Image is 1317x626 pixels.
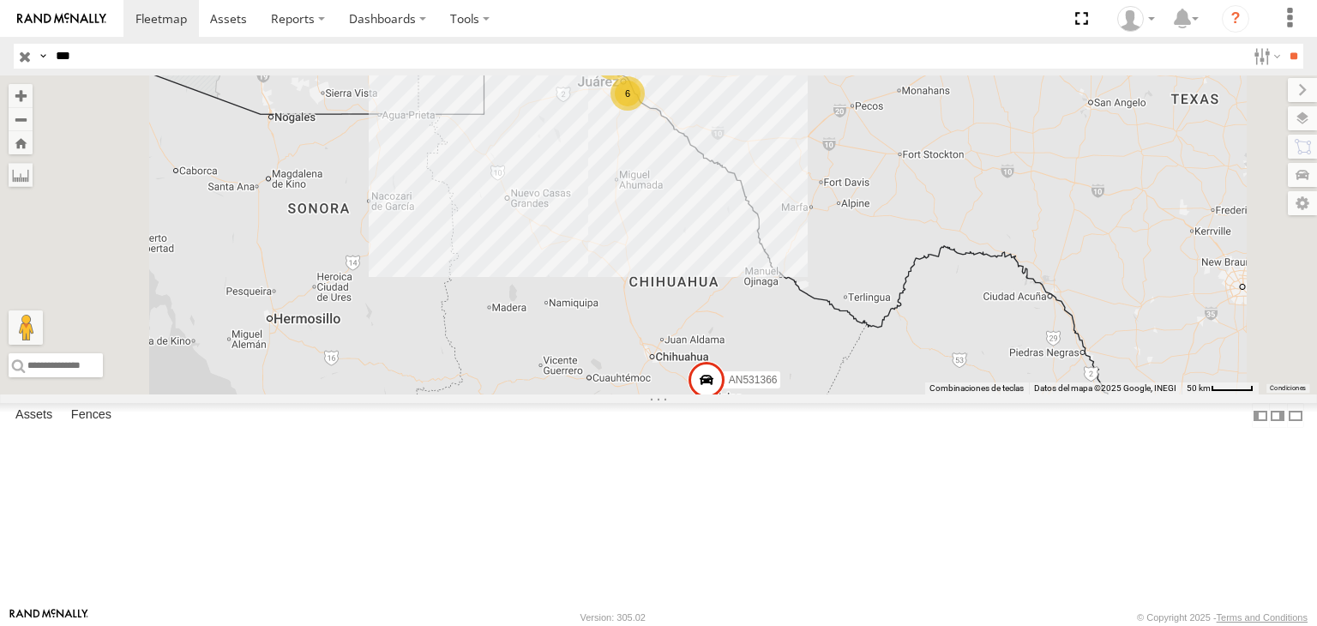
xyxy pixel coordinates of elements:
[1217,612,1308,623] a: Terms and Conditions
[610,76,645,111] div: 6
[1182,382,1259,394] button: Escala del mapa: 50 km por 46 píxeles
[580,612,646,623] div: Version: 305.02
[1288,191,1317,215] label: Map Settings
[1252,403,1269,428] label: Dock Summary Table to the Left
[1034,383,1176,393] span: Datos del mapa ©2025 Google, INEGI
[9,84,33,107] button: Zoom in
[17,13,106,25] img: rand-logo.svg
[7,404,61,428] label: Assets
[9,609,88,626] a: Visit our Website
[1187,383,1211,393] span: 50 km
[1287,403,1304,428] label: Hide Summary Table
[729,374,778,386] span: AN531366
[36,44,50,69] label: Search Query
[929,382,1024,394] button: Combinaciones de teclas
[1137,612,1308,623] div: © Copyright 2025 -
[9,163,33,187] label: Measure
[1111,6,1161,32] div: Irving Rodriguez
[1270,385,1306,392] a: Condiciones
[9,107,33,131] button: Zoom out
[9,131,33,154] button: Zoom Home
[9,310,43,345] button: Arrastra el hombrecito naranja al mapa para abrir Street View
[63,404,120,428] label: Fences
[1269,403,1286,428] label: Dock Summary Table to the Right
[1222,5,1249,33] i: ?
[1247,44,1284,69] label: Search Filter Options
